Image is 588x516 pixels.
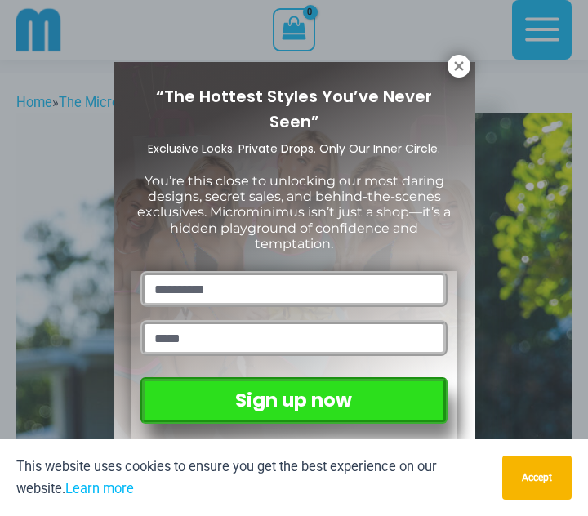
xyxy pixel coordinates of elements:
span: Exclusive Looks. Private Drops. Only Our Inner Circle. [148,140,440,157]
a: Learn more [65,481,134,496]
button: Sign up now [140,377,447,424]
p: This website uses cookies to ensure you get the best experience on our website. [16,456,490,500]
span: You’re this close to unlocking our most daring designs, secret sales, and behind-the-scenes exclu... [137,173,451,251]
span: “The Hottest Styles You’ve Never Seen” [156,85,432,133]
button: Accept [502,456,572,500]
button: Close [448,55,470,78]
